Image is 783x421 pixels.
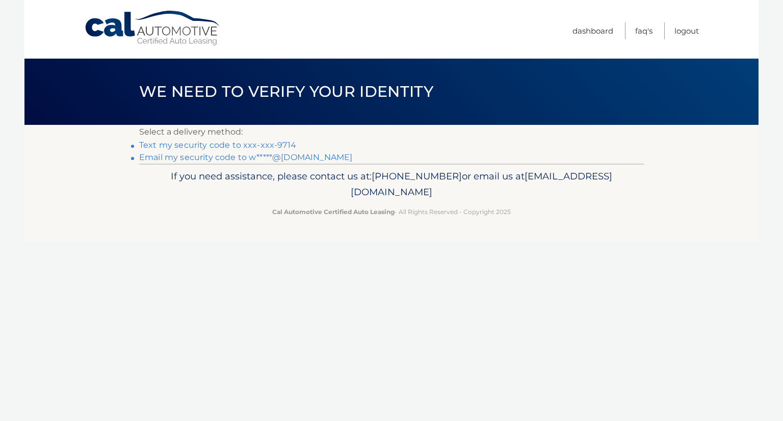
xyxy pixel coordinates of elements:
[635,22,652,39] a: FAQ's
[146,206,637,217] p: - All Rights Reserved - Copyright 2025
[139,140,296,150] a: Text my security code to xxx-xxx-9714
[139,125,644,139] p: Select a delivery method:
[372,170,462,182] span: [PHONE_NUMBER]
[84,10,222,46] a: Cal Automotive
[146,168,637,201] p: If you need assistance, please contact us at: or email us at
[272,208,395,216] strong: Cal Automotive Certified Auto Leasing
[674,22,699,39] a: Logout
[572,22,613,39] a: Dashboard
[139,82,433,101] span: We need to verify your identity
[139,152,352,162] a: Email my security code to w*****@[DOMAIN_NAME]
